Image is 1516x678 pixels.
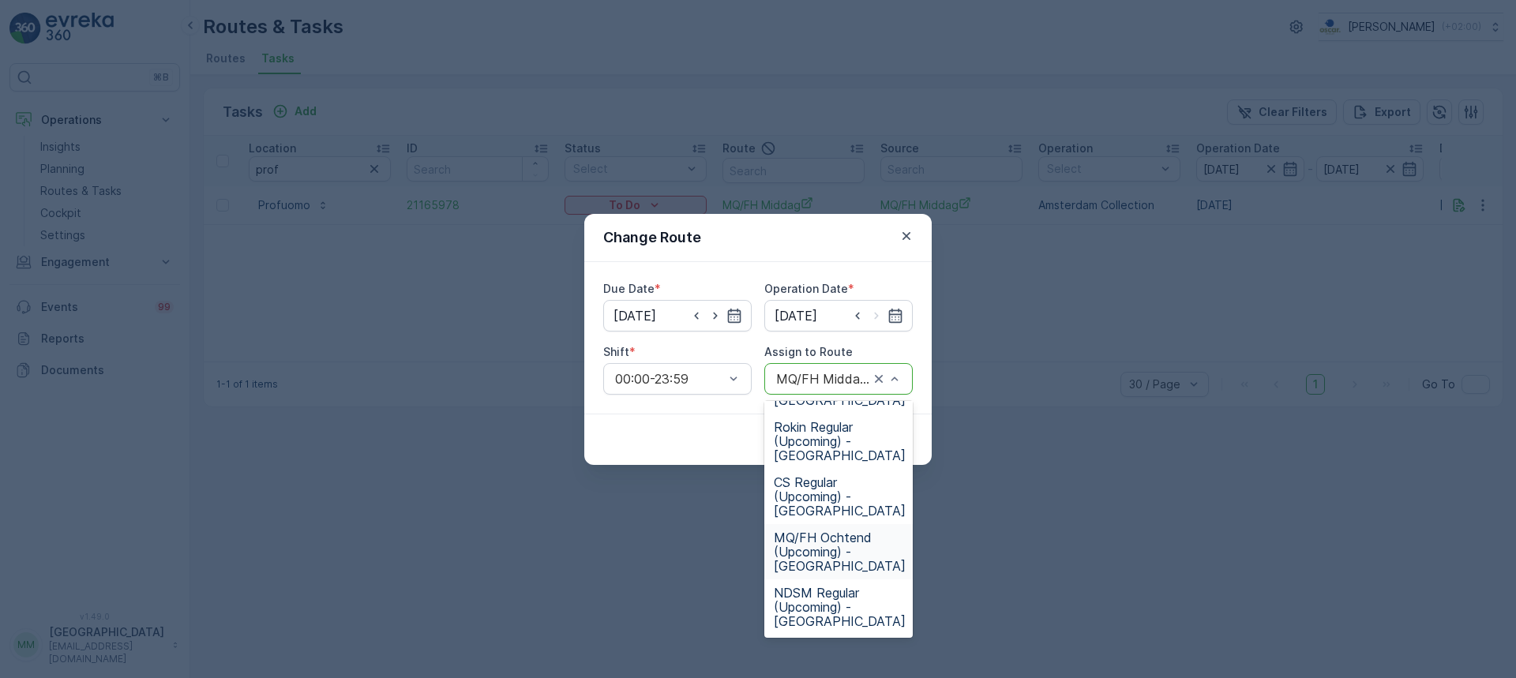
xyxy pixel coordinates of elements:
[774,586,906,628] span: NDSM Regular (Upcoming) - [GEOGRAPHIC_DATA]
[774,365,906,407] span: OS ochtend (Upcoming) - [GEOGRAPHIC_DATA]
[603,282,655,295] label: Due Date
[774,420,906,463] span: Rokin Regular (Upcoming) - [GEOGRAPHIC_DATA]
[603,227,701,249] p: Change Route
[764,300,913,332] input: dd/mm/yyyy
[764,345,853,358] label: Assign to Route
[603,300,752,332] input: dd/mm/yyyy
[603,345,629,358] label: Shift
[764,282,848,295] label: Operation Date
[774,530,906,573] span: MQ/FH Ochtend (Upcoming) - [GEOGRAPHIC_DATA]
[774,475,906,518] span: CS Regular (Upcoming) - [GEOGRAPHIC_DATA]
